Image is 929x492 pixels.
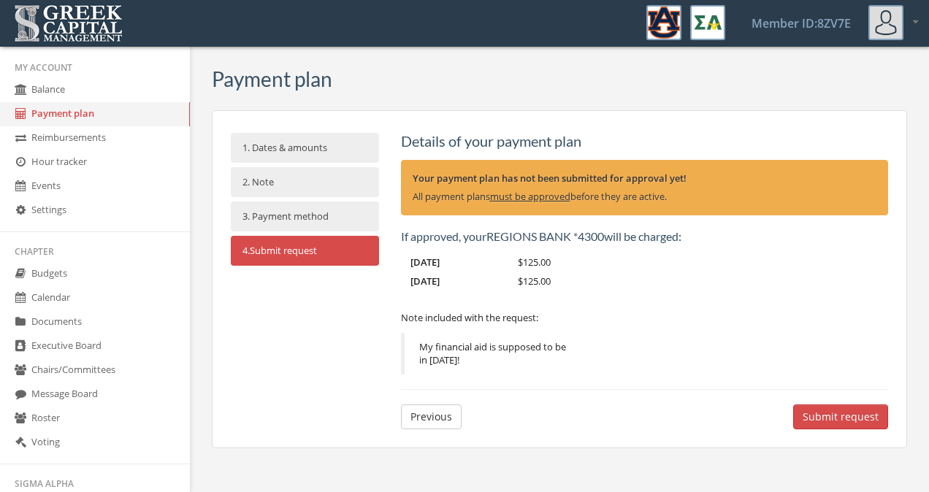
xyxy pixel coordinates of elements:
h3: Payment plan [212,68,332,91]
button: Submit request [793,404,888,429]
a: Member ID: 8ZV7E [734,1,868,46]
p: Note included with the request: [401,310,584,326]
button: Previous [401,404,462,429]
span: REGIONS BANK *4300 [486,229,604,243]
a: 2. Note [231,167,379,197]
span: [DATE] [410,255,440,269]
h6: If approved, your will be charged: [401,230,889,243]
a: 1. Dates & amounts [231,133,379,163]
strong: Your payment plan has not been submitted for approval yet! [413,172,877,185]
a: 4.Submit request [231,236,379,266]
div: All payment plans before they are active. [401,160,889,215]
span: $125.00 [518,255,551,269]
a: 3. Payment method [231,201,379,231]
span: $125.00 [518,274,551,288]
u: must be approved [490,190,570,203]
blockquote: My financial aid is supposed to be in [DATE]! [401,333,584,374]
span: [DATE] [410,274,440,288]
h5: Details of your payment plan [401,133,889,149]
